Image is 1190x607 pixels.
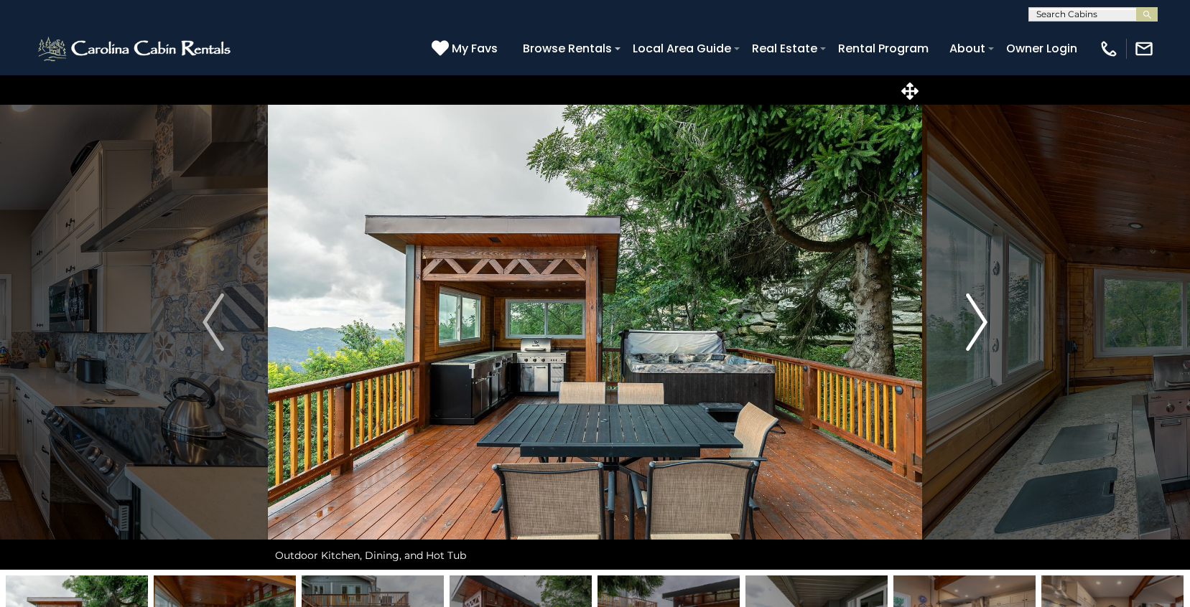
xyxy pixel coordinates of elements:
[452,39,498,57] span: My Favs
[1134,39,1154,59] img: mail-regular-white.png
[268,541,922,570] div: Outdoor Kitchen, Dining, and Hot Tub
[745,36,824,61] a: Real Estate
[1099,39,1119,59] img: phone-regular-white.png
[432,39,501,58] a: My Favs
[516,36,619,61] a: Browse Rentals
[159,75,268,570] button: Previous
[626,36,738,61] a: Local Area Guide
[922,75,1031,570] button: Next
[203,293,224,351] img: arrow
[966,293,987,351] img: arrow
[999,36,1084,61] a: Owner Login
[831,36,936,61] a: Rental Program
[942,36,993,61] a: About
[36,34,235,63] img: White-1-2.png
